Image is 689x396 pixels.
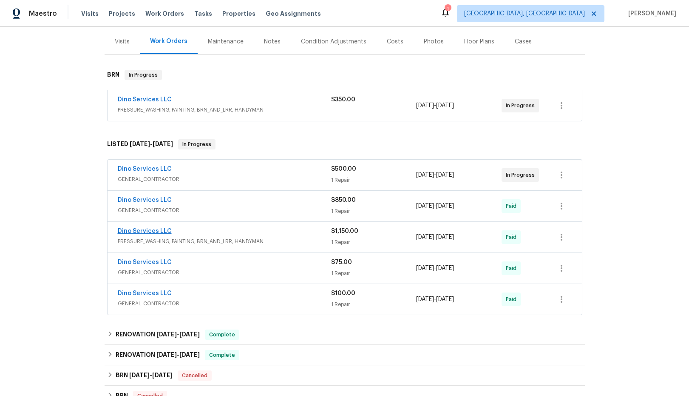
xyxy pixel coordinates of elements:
[194,11,212,17] span: Tasks
[331,300,417,309] div: 1 Repair
[387,37,403,46] div: Costs
[436,296,454,302] span: [DATE]
[145,9,184,18] span: Work Orders
[506,101,538,110] span: In Progress
[118,106,331,114] span: PRESSURE_WASHING, PAINTING, BRN_AND_LRR, HANDYMAN
[105,131,585,158] div: LISTED [DATE]-[DATE]In Progress
[436,234,454,240] span: [DATE]
[206,351,238,359] span: Complete
[116,330,200,340] h6: RENOVATION
[105,365,585,386] div: BRN [DATE]-[DATE]Cancelled
[416,264,454,273] span: -
[129,372,150,378] span: [DATE]
[130,141,173,147] span: -
[150,37,187,46] div: Work Orders
[118,299,331,308] span: GENERAL_CONTRACTOR
[301,37,366,46] div: Condition Adjustments
[331,290,355,296] span: $100.00
[118,166,172,172] a: Dino Services LLC
[266,9,321,18] span: Geo Assignments
[107,139,173,149] h6: LISTED
[179,331,200,337] span: [DATE]
[179,352,200,358] span: [DATE]
[105,345,585,365] div: RENOVATION [DATE]-[DATE]Complete
[130,141,150,147] span: [DATE]
[331,197,356,203] span: $850.00
[118,228,172,234] a: Dino Services LLC
[118,268,331,277] span: GENERAL_CONTRACTOR
[331,269,417,278] div: 1 Repair
[506,233,520,241] span: Paid
[464,9,585,18] span: [GEOGRAPHIC_DATA], [GEOGRAPHIC_DATA]
[436,172,454,178] span: [DATE]
[331,259,352,265] span: $75.00
[416,203,434,209] span: [DATE]
[424,37,444,46] div: Photos
[129,372,173,378] span: -
[222,9,255,18] span: Properties
[416,233,454,241] span: -
[331,238,417,247] div: 1 Repair
[506,171,538,179] span: In Progress
[515,37,532,46] div: Cases
[264,37,281,46] div: Notes
[331,228,358,234] span: $1,150.00
[208,37,244,46] div: Maintenance
[416,103,434,109] span: [DATE]
[107,70,119,80] h6: BRN
[118,97,172,103] a: Dino Services LLC
[416,295,454,304] span: -
[152,372,173,378] span: [DATE]
[436,103,454,109] span: [DATE]
[156,331,177,337] span: [DATE]
[416,234,434,240] span: [DATE]
[81,9,99,18] span: Visits
[506,264,520,273] span: Paid
[105,61,585,89] div: BRN In Progress
[156,352,177,358] span: [DATE]
[118,175,331,184] span: GENERAL_CONTRACTOR
[118,197,172,203] a: Dino Services LLC
[125,71,161,79] span: In Progress
[116,350,200,360] h6: RENOVATION
[416,101,454,110] span: -
[625,9,676,18] span: [PERSON_NAME]
[115,37,130,46] div: Visits
[118,259,172,265] a: Dino Services LLC
[156,331,200,337] span: -
[179,140,215,149] span: In Progress
[109,9,135,18] span: Projects
[156,352,200,358] span: -
[179,371,211,380] span: Cancelled
[331,166,356,172] span: $500.00
[118,206,331,215] span: GENERAL_CONTRACTOR
[29,9,57,18] span: Maestro
[506,202,520,210] span: Paid
[416,296,434,302] span: [DATE]
[153,141,173,147] span: [DATE]
[506,295,520,304] span: Paid
[331,176,417,184] div: 1 Repair
[331,207,417,215] div: 1 Repair
[445,5,451,14] div: 1
[118,290,172,296] a: Dino Services LLC
[436,203,454,209] span: [DATE]
[116,370,173,381] h6: BRN
[416,265,434,271] span: [DATE]
[331,97,355,103] span: $350.00
[464,37,494,46] div: Floor Plans
[118,237,331,246] span: PRESSURE_WASHING, PAINTING, BRN_AND_LRR, HANDYMAN
[416,172,434,178] span: [DATE]
[206,330,238,339] span: Complete
[416,202,454,210] span: -
[105,324,585,345] div: RENOVATION [DATE]-[DATE]Complete
[436,265,454,271] span: [DATE]
[416,171,454,179] span: -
